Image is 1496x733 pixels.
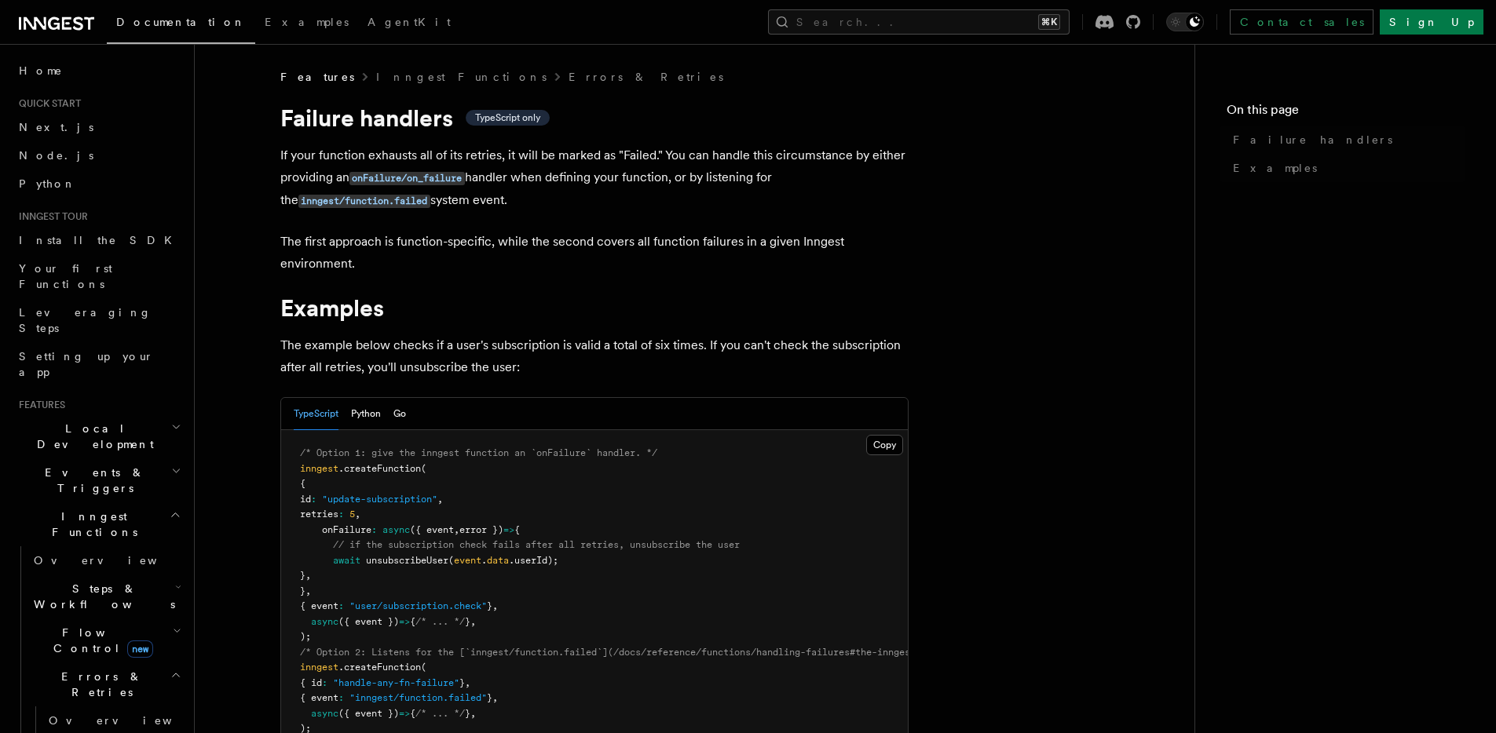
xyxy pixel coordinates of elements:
[1227,100,1465,126] h4: On this page
[349,509,355,520] span: 5
[294,398,338,430] button: TypeScript
[19,350,154,378] span: Setting up your app
[371,524,377,535] span: :
[49,714,210,727] span: Overview
[338,463,421,474] span: .createFunction
[569,69,723,85] a: Errors & Retries
[866,435,903,455] button: Copy
[311,616,338,627] span: async
[19,63,63,78] span: Home
[280,104,909,132] h1: Failure handlers
[503,524,514,535] span: =>
[410,524,454,535] span: ({ event
[333,677,459,688] span: "handle-any-fn-failure"
[338,692,344,703] span: :
[13,298,185,342] a: Leveraging Steps
[300,478,305,489] span: {
[298,195,430,208] code: inngest/function.failed
[1380,9,1483,35] a: Sign Up
[280,69,354,85] span: Features
[492,692,498,703] span: ,
[509,555,558,566] span: .userId);
[27,546,185,574] a: Overview
[437,494,443,505] span: ,
[300,509,338,520] span: retries
[322,677,327,688] span: :
[280,334,909,378] p: The example below checks if a user's subscription is valid a total of six times. If you can't che...
[300,692,338,703] span: { event
[280,294,909,322] h1: Examples
[338,708,399,719] span: ({ event })
[19,121,93,133] span: Next.js
[13,210,88,223] span: Inngest tour
[481,555,487,566] span: .
[27,618,185,662] button: Flow Controlnew
[298,192,430,207] a: inngest/function.failed
[448,555,454,566] span: (
[107,5,255,44] a: Documentation
[19,262,112,290] span: Your first Functions
[19,177,76,190] span: Python
[13,458,185,502] button: Events & Triggers
[338,600,344,611] span: :
[19,306,152,334] span: Leveraging Steps
[27,625,173,656] span: Flow Control
[300,463,338,474] span: inngest
[13,509,170,540] span: Inngest Functions
[116,16,246,28] span: Documentation
[19,234,181,246] span: Install the SDK
[492,600,498,611] span: ,
[27,581,175,612] span: Steps & Workflows
[368,16,451,28] span: AgentKit
[399,708,410,719] span: =>
[300,494,311,505] span: id
[13,97,81,110] span: Quick start
[338,509,344,520] span: :
[13,254,185,298] a: Your first Functions
[338,616,399,627] span: ({ event })
[322,494,437,505] span: "update-subscription"
[376,69,547,85] a: Inngest Functions
[127,640,153,658] span: new
[459,677,465,688] span: }
[13,502,185,546] button: Inngest Functions
[1227,126,1465,154] a: Failure handlers
[465,677,470,688] span: ,
[305,570,311,581] span: ,
[459,524,503,535] span: error })
[410,708,415,719] span: {
[1166,13,1204,31] button: Toggle dark mode
[1038,14,1060,30] kbd: ⌘K
[13,226,185,254] a: Install the SDK
[349,600,487,611] span: "user/subscription.check"
[300,662,338,673] span: inngest
[399,616,410,627] span: =>
[322,524,371,535] span: onFailure
[13,421,171,452] span: Local Development
[349,692,487,703] span: "inngest/function.failed"
[1233,132,1392,148] span: Failure handlers
[27,662,185,706] button: Errors & Retries
[487,692,492,703] span: }
[768,9,1070,35] button: Search...⌘K
[300,631,311,642] span: );
[355,509,360,520] span: ,
[454,524,459,535] span: ,
[358,5,460,42] a: AgentKit
[255,5,358,42] a: Examples
[382,524,410,535] span: async
[13,465,171,496] span: Events & Triggers
[366,555,448,566] span: unsubscribeUser
[13,141,185,170] a: Node.js
[13,342,185,386] a: Setting up your app
[333,539,740,550] span: // if the subscription check fails after all retries, unsubscribe the user
[13,57,185,85] a: Home
[265,16,349,28] span: Examples
[34,554,196,567] span: Overview
[280,144,909,212] p: If your function exhausts all of its retries, it will be marked as "Failed." You can handle this ...
[454,555,481,566] span: event
[421,463,426,474] span: (
[333,555,360,566] span: await
[13,399,65,411] span: Features
[487,555,509,566] span: data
